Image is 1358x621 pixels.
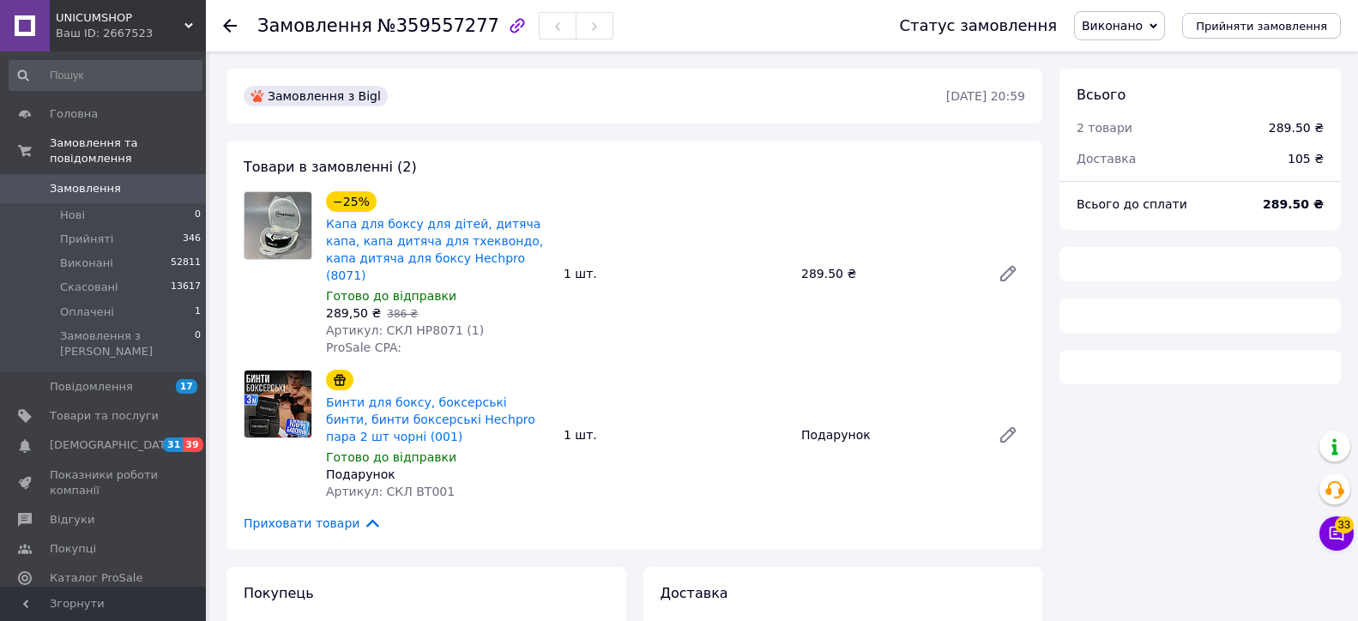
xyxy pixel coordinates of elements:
[326,485,455,498] span: Артикул: СКЛ BT001
[326,341,401,354] span: ProSale CPA:
[991,256,1025,291] a: Редагувати
[1082,19,1143,33] span: Виконано
[326,395,535,443] a: Бинти для боксу, боксерські бинти, бинти боксерські Hechpro пара 2 шт чорні (001)
[1077,197,1187,211] span: Всього до сплати
[326,191,377,212] div: −25%
[176,379,197,394] span: 17
[257,15,372,36] span: Замовлення
[56,10,184,26] span: UNICUMSHOP
[171,256,201,271] span: 52811
[50,106,98,122] span: Головна
[387,308,418,320] span: 386 ₴
[244,514,382,533] span: Приховати товари
[1269,119,1324,136] div: 289.50 ₴
[163,437,183,452] span: 31
[1277,140,1334,178] div: 105 ₴
[1319,516,1354,551] button: Чат з покупцем33
[899,17,1057,34] div: Статус замовлення
[1077,87,1126,103] span: Всього
[60,208,85,223] span: Нові
[50,136,206,166] span: Замовлення та повідомлення
[326,289,456,303] span: Готово до відправки
[50,570,142,586] span: Каталог ProSale
[1077,121,1132,135] span: 2 товари
[1335,516,1354,534] span: 33
[223,17,237,34] div: Повернутися назад
[183,437,202,452] span: 39
[661,585,728,601] span: Доставка
[946,89,1025,103] time: [DATE] 20:59
[1263,197,1324,211] b: 289.50 ₴
[794,423,984,447] div: Подарунок
[244,86,388,106] div: Замовлення з Bigl
[794,262,984,286] div: 289.50 ₴
[60,304,114,320] span: Оплачені
[326,450,456,464] span: Готово до відправки
[50,379,133,395] span: Повідомлення
[195,329,201,359] span: 0
[377,15,499,36] span: №359557277
[326,306,381,320] span: 289,50 ₴
[50,408,159,424] span: Товари та послуги
[557,423,794,447] div: 1 шт.
[50,467,159,498] span: Показники роботи компанії
[195,208,201,223] span: 0
[183,232,201,247] span: 346
[195,304,201,320] span: 1
[50,541,96,557] span: Покупці
[1077,152,1136,166] span: Доставка
[56,26,206,41] div: Ваш ID: 2667523
[326,217,543,282] a: Капа для боксу для дітей, дитяча капа, капа дитяча для тхеквондо, капа дитяча для боксу Hechpro (...
[1196,20,1327,33] span: Прийняти замовлення
[244,585,314,601] span: Покупець
[60,329,195,359] span: Замовлення з [PERSON_NAME]
[244,159,417,175] span: Товари в замовленні (2)
[50,181,121,196] span: Замовлення
[60,280,118,295] span: Скасовані
[244,192,311,259] img: Капа для боксу для дітей, дитяча капа, капа дитяча для тхеквондо, капа дитяча для боксу Hechpro (...
[326,466,550,483] div: Подарунок
[60,232,113,247] span: Прийняті
[1182,13,1341,39] button: Прийняти замовлення
[9,60,202,91] input: Пошук
[991,418,1025,452] a: Редагувати
[60,256,113,271] span: Виконані
[244,371,311,437] img: Бинти для боксу, боксерські бинти, бинти боксерські Hechpro пара 2 шт чорні (001)
[50,512,94,528] span: Відгуки
[50,437,177,453] span: [DEMOGRAPHIC_DATA]
[171,280,201,295] span: 13617
[326,323,484,337] span: Артикул: СКЛ HP8071 (1)
[557,262,794,286] div: 1 шт.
